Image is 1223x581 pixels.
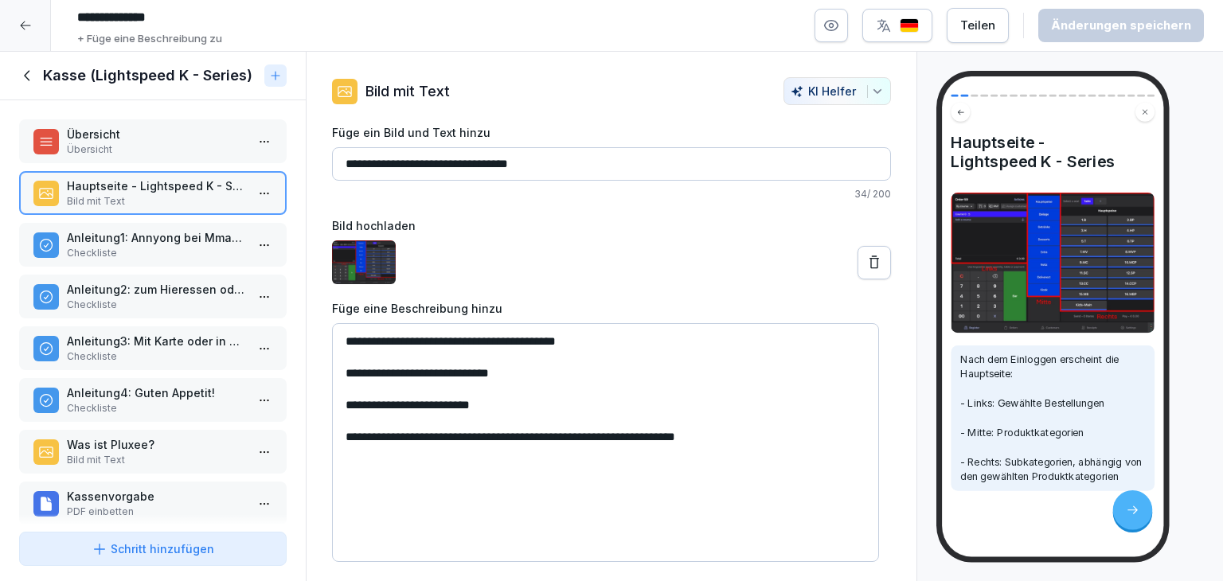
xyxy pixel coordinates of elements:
[951,193,1155,333] img: Bild und Text Vorschau
[332,187,891,201] p: 34 / 200
[947,8,1009,43] button: Teilen
[92,540,214,557] div: Schritt hinzufügen
[332,240,396,284] img: xg6fm41rq1a50blcowk41jov.png
[900,18,919,33] img: de.svg
[332,124,891,141] label: Füge ein Bild und Text hinzu
[1038,9,1204,42] button: Änderungen speichern
[19,223,287,267] div: Anleitung1: Annyong bei Mmaah! Was darf es sein?Checkliste
[783,77,891,105] button: KI Helfer
[19,171,287,215] div: Hauptseite - Lightspeed K - SeriesBild mit Text
[67,194,245,209] p: Bild mit Text
[43,66,252,85] h1: Kasse (Lightspeed K - Series)
[19,482,287,525] div: KassenvorgabePDF einbetten
[19,532,287,566] button: Schritt hinzufügen
[960,17,995,34] div: Teilen
[1051,17,1191,34] div: Änderungen speichern
[19,326,287,370] div: Anleitung3: Mit Karte oder in Bar (oder Pluxee)?Checkliste
[19,378,287,422] div: Anleitung4: Guten Appetit!Checkliste
[67,436,245,453] p: Was ist Pluxee?
[791,84,884,98] div: KI Helfer
[332,217,891,234] label: Bild hochladen
[67,298,245,312] p: Checkliste
[67,384,245,401] p: Anleitung4: Guten Appetit!
[67,126,245,142] p: Übersicht
[67,453,245,467] p: Bild mit Text
[332,300,891,317] label: Füge eine Beschreibung hinzu
[67,142,245,157] p: Übersicht
[19,430,287,474] div: Was ist Pluxee?Bild mit Text
[951,133,1155,171] h4: Hauptseite - Lightspeed K - Series
[365,80,450,102] p: Bild mit Text
[77,31,222,47] p: + Füge eine Beschreibung zu
[67,229,245,246] p: Anleitung1: Annyong bei Mmaah! Was darf es sein?
[67,333,245,349] p: Anleitung3: Mit Karte oder in Bar (oder Pluxee)?
[67,401,245,415] p: Checkliste
[67,349,245,364] p: Checkliste
[67,488,245,505] p: Kassenvorgabe
[19,119,287,163] div: ÜbersichtÜbersicht
[67,246,245,260] p: Checkliste
[960,353,1146,485] p: Nach dem Einloggen erscheint die Hauptseite: - Links: Gewählte Bestellungen - Mitte: Produktkateg...
[67,281,245,298] p: Anleitung2: zum Hieressen oder zum Mitnehmen?
[67,505,245,519] p: PDF einbetten
[19,275,287,318] div: Anleitung2: zum Hieressen oder zum Mitnehmen?Checkliste
[67,177,245,194] p: Hauptseite - Lightspeed K - Series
